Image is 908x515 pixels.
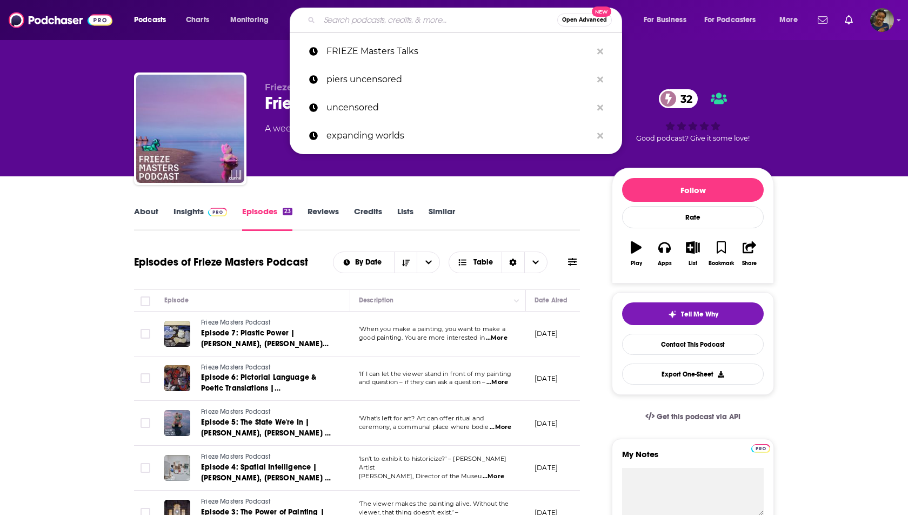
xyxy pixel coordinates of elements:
label: My Notes [622,449,764,468]
a: expanding worlds [290,122,622,150]
a: Episode 6: Pictorial Language & Poetic Translations | [PERSON_NAME], [PERSON_NAME] & Dia al-Azzawi [201,372,331,394]
img: Podchaser Pro [208,208,227,216]
div: Bookmark [709,260,734,267]
span: Frieze Masters Podcast [201,319,270,326]
span: Podcasts [134,12,166,28]
span: Monitoring [230,12,269,28]
div: List [689,260,697,267]
a: Episode 5: The State We're In | [PERSON_NAME], [PERSON_NAME] & [PERSON_NAME] [201,417,331,439]
div: Description [359,294,393,307]
button: open menu [772,11,811,29]
a: Frieze Masters Podcast [201,497,331,507]
button: List [679,234,707,273]
span: and question – if they can ask a question – [359,378,485,386]
span: Tell Me Why [681,310,718,319]
p: expanding worlds [326,122,592,150]
img: Podchaser - Follow, Share and Rate Podcasts [9,10,112,30]
a: piers uncensored [290,65,622,94]
span: ...More [490,423,511,432]
a: uncensored [290,94,622,122]
span: 32 [670,89,698,108]
a: Frieze Masters Podcast [201,407,331,417]
span: For Business [644,12,686,28]
button: Bookmark [707,234,735,273]
button: Export One-Sheet [622,364,764,385]
span: New [592,6,611,17]
p: piers uncensored [326,65,592,94]
span: Episode 7: Plastic Power | [PERSON_NAME], [PERSON_NAME] du [PERSON_NAME] & [PERSON_NAME] [201,328,329,370]
a: Frieze Masters Podcast [201,318,331,328]
a: Episodes23 [242,206,292,231]
a: FRIEZE Masters Talks [290,37,622,65]
div: Apps [658,260,672,267]
a: Contact This Podcast [622,334,764,355]
a: Charts [179,11,216,29]
button: open menu [697,11,772,29]
img: Frieze Masters Podcast [136,75,244,183]
a: InsightsPodchaser Pro [173,206,227,231]
span: Episode 5: The State We're In | [PERSON_NAME], [PERSON_NAME] & [PERSON_NAME] [201,418,331,448]
button: Play [622,234,650,273]
button: Choose View [449,252,548,273]
button: open menu [417,252,439,273]
button: Show profile menu [870,8,894,32]
span: Logged in as sabrinajohnson [870,8,894,32]
button: open menu [126,11,180,29]
span: Get this podcast via API [657,412,740,421]
span: Good podcast? Give it some love! [636,134,750,142]
a: Frieze Masters Podcast [201,452,331,462]
a: Lists [397,206,413,231]
a: Episode 7: Plastic Power | [PERSON_NAME], [PERSON_NAME] du [PERSON_NAME] & [PERSON_NAME] [201,328,331,349]
div: A weekly podcast [265,122,420,135]
div: Sort Direction [502,252,524,273]
span: ...More [483,472,504,481]
button: open menu [223,11,283,29]
a: Get this podcast via API [637,404,749,430]
span: Episode 4: Spatial Intelligence | [PERSON_NAME], [PERSON_NAME] & [PERSON_NAME] [201,463,331,493]
a: Episode 4: Spatial Intelligence | [PERSON_NAME], [PERSON_NAME] & [PERSON_NAME] [201,462,331,484]
a: Show notifications dropdown [840,11,857,29]
span: More [779,12,798,28]
span: Table [473,259,493,266]
button: Open AdvancedNew [557,14,612,27]
span: good painting. You are more interested in [359,334,485,341]
img: tell me why sparkle [668,310,677,319]
span: ceremony, a communal place where bodie [359,423,489,431]
span: Frieze Masters Podcast [201,408,270,415]
span: Frieze [265,82,292,93]
div: Share [742,260,757,267]
a: Pro website [751,443,770,453]
a: Frieze Masters Podcast [201,363,331,373]
div: Date Aired [535,294,567,307]
div: Play [631,260,642,267]
a: 32 [659,89,698,108]
p: uncensored [326,94,592,122]
img: Podchaser Pro [751,444,770,453]
span: Toggle select row [141,418,150,428]
p: FRIEZE Masters Talks [326,37,592,65]
button: Sort Direction [394,252,417,273]
span: For Podcasters [704,12,756,28]
span: By Date [355,259,385,266]
h1: Episodes of Frieze Masters Podcast [134,255,308,269]
span: Episode 6: Pictorial Language & Poetic Translations | [PERSON_NAME], [PERSON_NAME] & Dia al-Azzawi [201,373,330,414]
p: [DATE] [535,463,558,472]
span: Frieze Masters Podcast [201,498,270,505]
span: ‘What’s left for art? Art can offer ritual and [359,414,484,422]
span: ...More [486,378,508,387]
div: 32Good podcast? Give it some love! [612,82,774,149]
span: ‘The viewer makes the painting alive. Without the [359,500,509,507]
button: open menu [333,259,395,266]
img: User Profile [870,8,894,32]
span: [PERSON_NAME], Director of the Museu [359,472,482,480]
button: Column Actions [510,294,523,307]
span: Frieze Masters Podcast [201,364,270,371]
span: Frieze Masters Podcast [201,453,270,460]
button: tell me why sparkleTell Me Why [622,302,764,325]
div: Search podcasts, credits, & more... [300,8,632,32]
button: Follow [622,178,764,202]
a: Show notifications dropdown [813,11,832,29]
span: ...More [486,334,508,342]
